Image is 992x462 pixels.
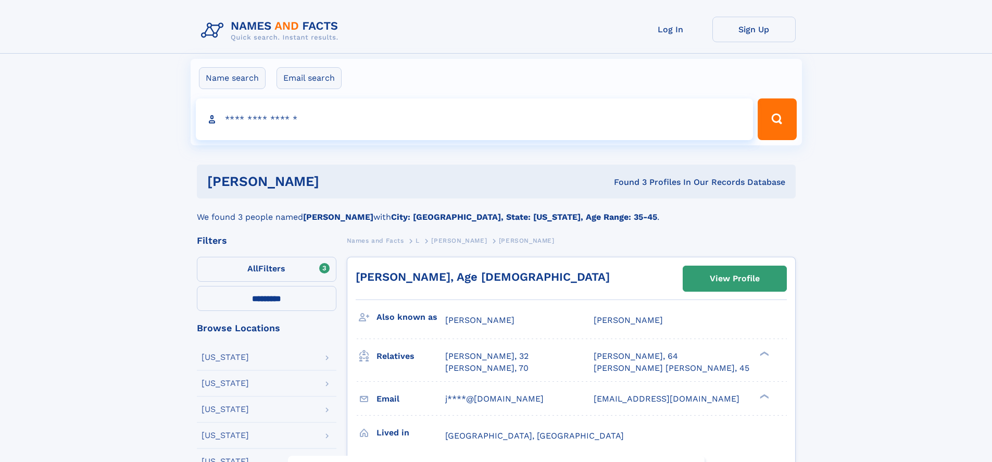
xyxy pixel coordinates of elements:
[196,98,754,140] input: search input
[499,237,555,244] span: [PERSON_NAME]
[207,175,467,188] h1: [PERSON_NAME]
[629,17,712,42] a: Log In
[416,237,420,244] span: L
[376,424,445,442] h3: Lived in
[757,351,770,357] div: ❯
[197,236,336,245] div: Filters
[376,390,445,408] h3: Email
[202,379,249,388] div: [US_STATE]
[391,212,657,222] b: City: [GEOGRAPHIC_DATA], State: [US_STATE], Age Range: 35-45
[757,393,770,399] div: ❯
[683,266,786,291] a: View Profile
[445,351,529,362] a: [PERSON_NAME], 32
[247,264,258,273] span: All
[202,405,249,414] div: [US_STATE]
[303,212,373,222] b: [PERSON_NAME]
[712,17,796,42] a: Sign Up
[347,234,404,247] a: Names and Facts
[202,353,249,361] div: [US_STATE]
[197,257,336,282] label: Filters
[202,431,249,440] div: [US_STATE]
[199,67,266,89] label: Name search
[445,431,624,441] span: [GEOGRAPHIC_DATA], [GEOGRAPHIC_DATA]
[356,270,610,283] a: [PERSON_NAME], Age [DEMOGRAPHIC_DATA]
[445,363,529,374] a: [PERSON_NAME], 70
[758,98,796,140] button: Search Button
[376,308,445,326] h3: Also known as
[197,323,336,333] div: Browse Locations
[197,198,796,223] div: We found 3 people named with .
[431,234,487,247] a: [PERSON_NAME]
[431,237,487,244] span: [PERSON_NAME]
[594,363,749,374] a: [PERSON_NAME] [PERSON_NAME], 45
[594,351,678,362] a: [PERSON_NAME], 64
[416,234,420,247] a: L
[594,315,663,325] span: [PERSON_NAME]
[277,67,342,89] label: Email search
[197,17,347,45] img: Logo Names and Facts
[467,177,785,188] div: Found 3 Profiles In Our Records Database
[376,347,445,365] h3: Relatives
[710,267,760,291] div: View Profile
[594,394,739,404] span: [EMAIL_ADDRESS][DOMAIN_NAME]
[445,315,514,325] span: [PERSON_NAME]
